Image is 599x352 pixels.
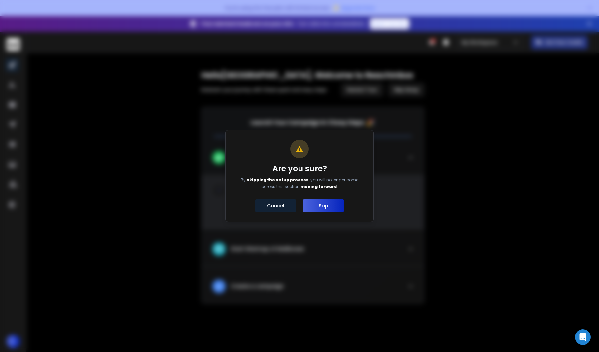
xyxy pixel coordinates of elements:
[235,177,364,190] p: By , you will no longer come across this section .
[235,163,364,174] h1: Are you sure?
[303,199,344,212] button: Skip
[255,199,296,212] button: Cancel
[247,177,309,183] span: skipping the setup process
[300,184,337,189] span: moving forward
[575,329,591,345] div: Open Intercom Messenger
